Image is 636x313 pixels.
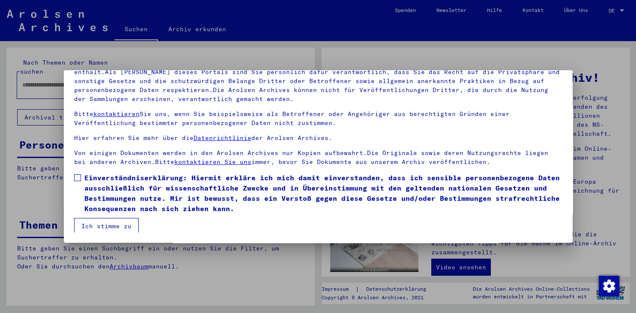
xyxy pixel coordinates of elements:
[74,110,562,128] p: Bitte Sie uns, wenn Sie beispielsweise als Betroffener oder Angehöriger aus berechtigten Gründen ...
[74,218,139,234] button: Ich stimme zu
[93,110,140,118] a: kontaktieren
[599,276,619,296] img: Zustimmung ändern
[74,149,562,167] p: Von einigen Dokumenten werden in den Arolsen Archives nur Kopien aufbewahrt.Die Originale sowie d...
[84,173,562,214] span: Einverständniserklärung: Hiermit erkläre ich mich damit einverstanden, dass ich sensible personen...
[174,158,251,166] a: kontaktieren Sie uns
[194,134,251,142] a: Datenrichtlinie
[74,134,562,143] p: Hier erfahren Sie mehr über die der Arolsen Archives.
[74,59,562,104] p: Bitte beachten Sie, dass dieses Portal über NS - Verfolgte sensible Daten zu identifizierten oder...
